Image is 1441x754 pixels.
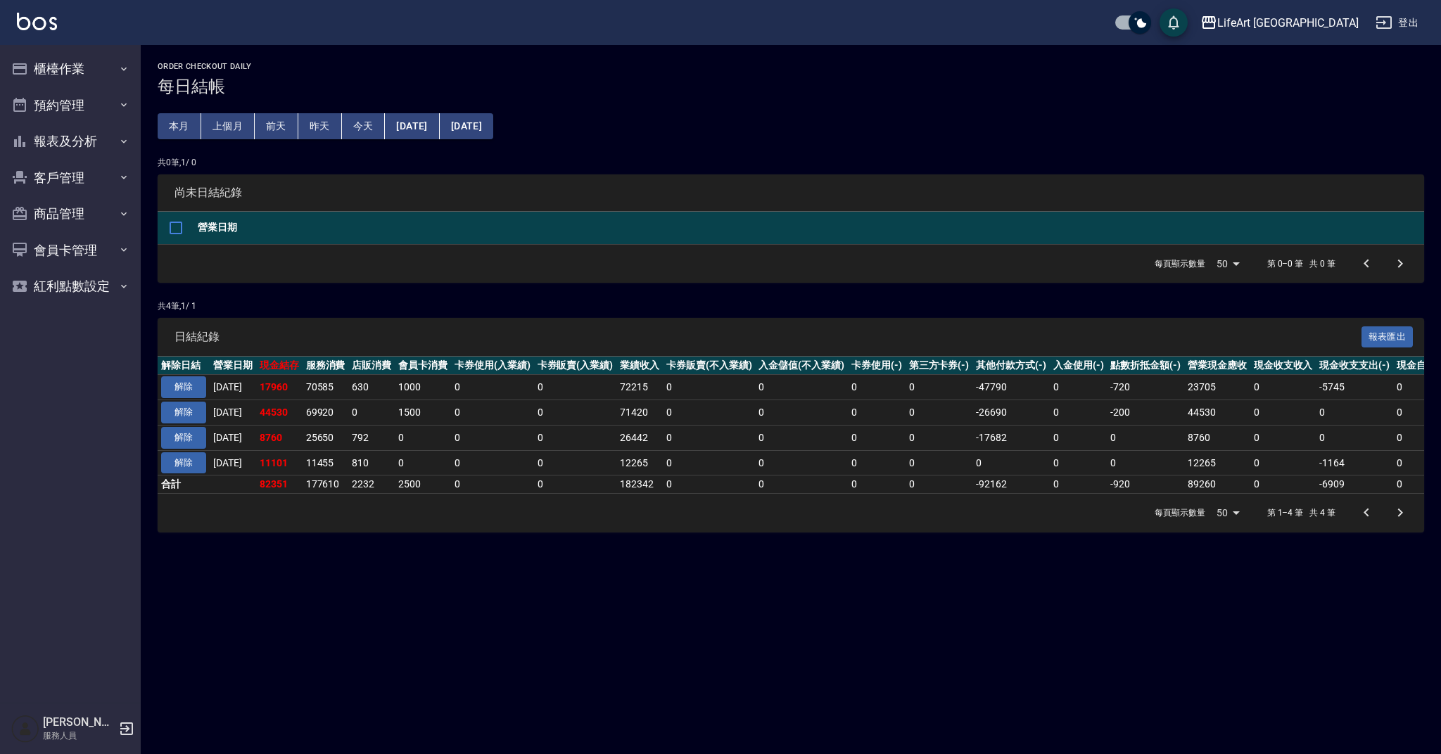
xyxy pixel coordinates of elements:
[972,400,1050,426] td: -26690
[755,475,848,494] td: 0
[440,113,493,139] button: [DATE]
[1316,450,1393,475] td: -1164
[256,450,303,475] td: 11101
[395,400,451,426] td: 1500
[1217,14,1359,32] div: LifeArt [GEOGRAPHIC_DATA]
[755,425,848,450] td: 0
[1107,375,1184,400] td: -720
[6,87,135,124] button: 預約管理
[972,475,1050,494] td: -92162
[663,475,756,494] td: 0
[1160,8,1188,37] button: save
[1107,400,1184,426] td: -200
[256,425,303,450] td: 8760
[303,475,349,494] td: 177610
[1050,357,1107,375] th: 入金使用(-)
[1250,357,1316,375] th: 現金收支收入
[385,113,439,139] button: [DATE]
[663,450,756,475] td: 0
[158,475,210,494] td: 合計
[755,400,848,426] td: 0
[906,450,973,475] td: 0
[174,330,1361,344] span: 日結紀錄
[303,357,349,375] th: 服務消費
[616,400,663,426] td: 71420
[1361,326,1414,348] button: 報表匯出
[755,357,848,375] th: 入金儲值(不入業績)
[161,427,206,449] button: 解除
[395,375,451,400] td: 1000
[1184,450,1250,475] td: 12265
[1107,425,1184,450] td: 0
[158,113,201,139] button: 本月
[395,357,451,375] th: 會員卡消費
[1195,8,1364,37] button: LifeArt [GEOGRAPHIC_DATA]
[210,425,256,450] td: [DATE]
[194,212,1424,245] th: 營業日期
[303,425,349,450] td: 25650
[848,450,906,475] td: 0
[1250,375,1316,400] td: 0
[1267,257,1335,270] p: 第 0–0 筆 共 0 筆
[6,196,135,232] button: 商品管理
[534,357,617,375] th: 卡券販賣(入業績)
[158,357,210,375] th: 解除日結
[158,156,1424,169] p: 共 0 筆, 1 / 0
[256,357,303,375] th: 現金結存
[1107,475,1184,494] td: -920
[1316,375,1393,400] td: -5745
[534,475,617,494] td: 0
[972,375,1050,400] td: -47790
[1267,506,1335,519] p: 第 1–4 筆 共 4 筆
[303,400,349,426] td: 69920
[43,729,115,742] p: 服務人員
[6,123,135,160] button: 報表及分析
[1250,400,1316,426] td: 0
[348,375,395,400] td: 630
[1050,450,1107,475] td: 0
[210,375,256,400] td: [DATE]
[1184,375,1250,400] td: 23705
[256,400,303,426] td: 44530
[616,357,663,375] th: 業績收入
[210,450,256,475] td: [DATE]
[1050,400,1107,426] td: 0
[906,357,973,375] th: 第三方卡券(-)
[1184,425,1250,450] td: 8760
[11,715,39,743] img: Person
[256,375,303,400] td: 17960
[17,13,57,30] img: Logo
[1250,450,1316,475] td: 0
[348,400,395,426] td: 0
[210,400,256,426] td: [DATE]
[755,450,848,475] td: 0
[848,400,906,426] td: 0
[451,475,534,494] td: 0
[663,400,756,426] td: 0
[906,375,973,400] td: 0
[395,450,451,475] td: 0
[348,475,395,494] td: 2232
[663,425,756,450] td: 0
[451,375,534,400] td: 0
[451,357,534,375] th: 卡券使用(入業績)
[348,450,395,475] td: 810
[1184,400,1250,426] td: 44530
[201,113,255,139] button: 上個月
[158,300,1424,312] p: 共 4 筆, 1 / 1
[972,357,1050,375] th: 其他付款方式(-)
[1316,357,1393,375] th: 現金收支支出(-)
[451,425,534,450] td: 0
[1250,475,1316,494] td: 0
[348,357,395,375] th: 店販消費
[616,475,663,494] td: 182342
[1316,400,1393,426] td: 0
[906,425,973,450] td: 0
[6,51,135,87] button: 櫃檯作業
[1050,375,1107,400] td: 0
[1184,475,1250,494] td: 89260
[348,425,395,450] td: 792
[848,357,906,375] th: 卡券使用(-)
[663,375,756,400] td: 0
[1050,425,1107,450] td: 0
